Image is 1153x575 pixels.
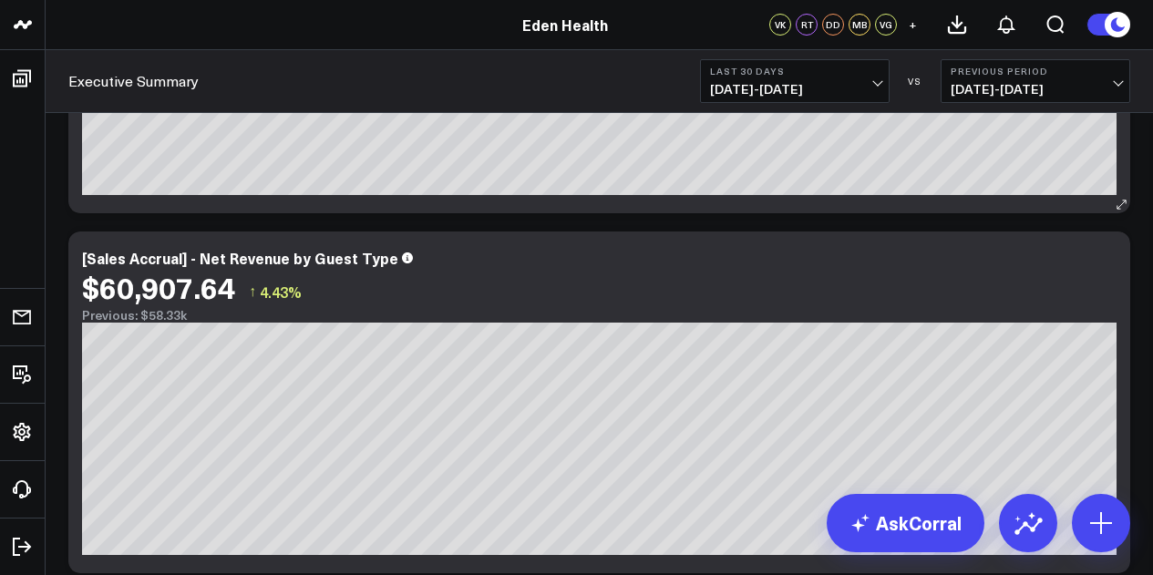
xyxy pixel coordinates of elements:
a: Executive Summary [68,71,199,91]
div: VS [899,76,932,87]
button: Last 30 Days[DATE]-[DATE] [700,59,890,103]
div: DD [822,14,844,36]
span: [DATE] - [DATE] [710,82,880,97]
a: Eden Health [522,15,608,35]
div: $60,907.64 [82,271,235,303]
div: VG [875,14,897,36]
span: 4.43% [260,282,302,302]
div: VK [769,14,791,36]
span: + [909,18,917,31]
span: ↑ [249,280,256,303]
div: [Sales Accrual] - Net Revenue by Guest Type [82,248,398,268]
div: RT [796,14,818,36]
b: Last 30 Days [710,66,880,77]
div: Previous: $58.33k [82,308,1117,323]
a: AskCorral [827,494,984,552]
b: Previous Period [951,66,1120,77]
button: Previous Period[DATE]-[DATE] [941,59,1130,103]
button: + [901,14,923,36]
span: [DATE] - [DATE] [951,82,1120,97]
div: MB [849,14,870,36]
